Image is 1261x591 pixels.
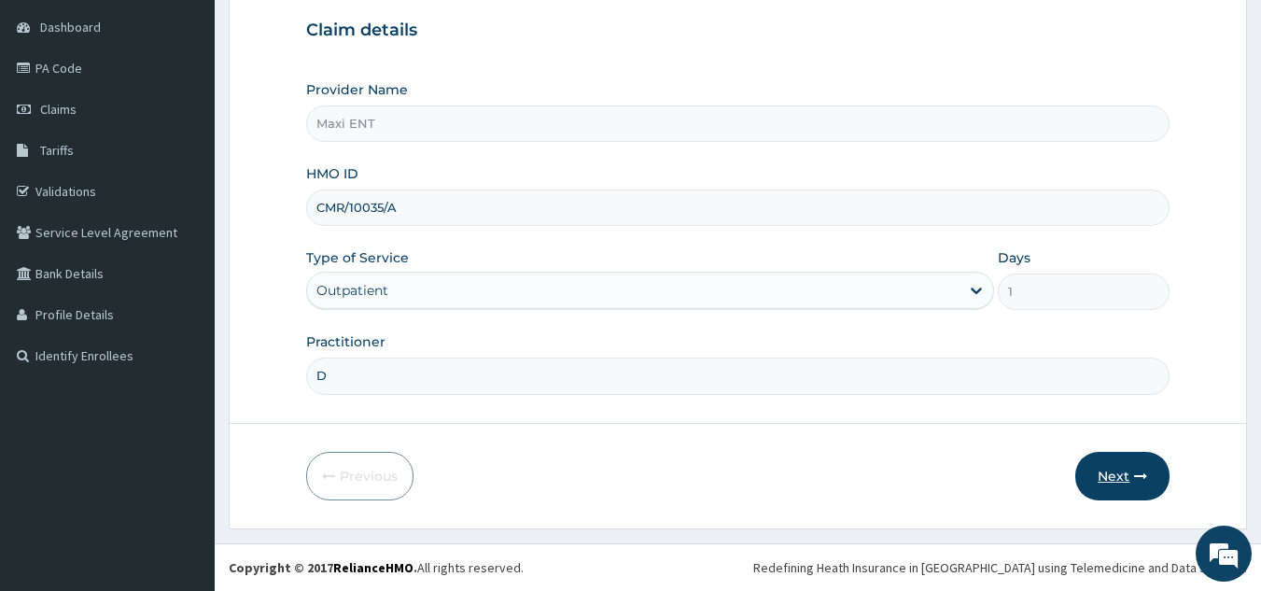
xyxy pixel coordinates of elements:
[1075,452,1170,500] button: Next
[306,332,385,351] label: Practitioner
[108,176,258,365] span: We're online!
[998,248,1030,267] label: Days
[229,559,417,576] strong: Copyright © 2017 .
[215,543,1261,591] footer: All rights reserved.
[40,101,77,118] span: Claims
[306,9,351,54] div: Minimize live chat window
[306,21,1170,41] h3: Claim details
[753,558,1247,577] div: Redefining Heath Insurance in [GEOGRAPHIC_DATA] using Telemedicine and Data Science!
[306,358,1170,394] input: Enter Name
[35,93,76,140] img: d_794563401_company_1708531726252_794563401
[306,80,408,99] label: Provider Name
[9,393,356,458] textarea: Type your message and hit 'Enter'
[333,559,413,576] a: RelianceHMO
[97,105,314,129] div: Chat with us now
[306,164,358,183] label: HMO ID
[306,190,1170,226] input: Enter HMO ID
[316,281,388,300] div: Outpatient
[306,248,409,267] label: Type of Service
[306,452,413,500] button: Previous
[40,142,74,159] span: Tariffs
[40,19,101,35] span: Dashboard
